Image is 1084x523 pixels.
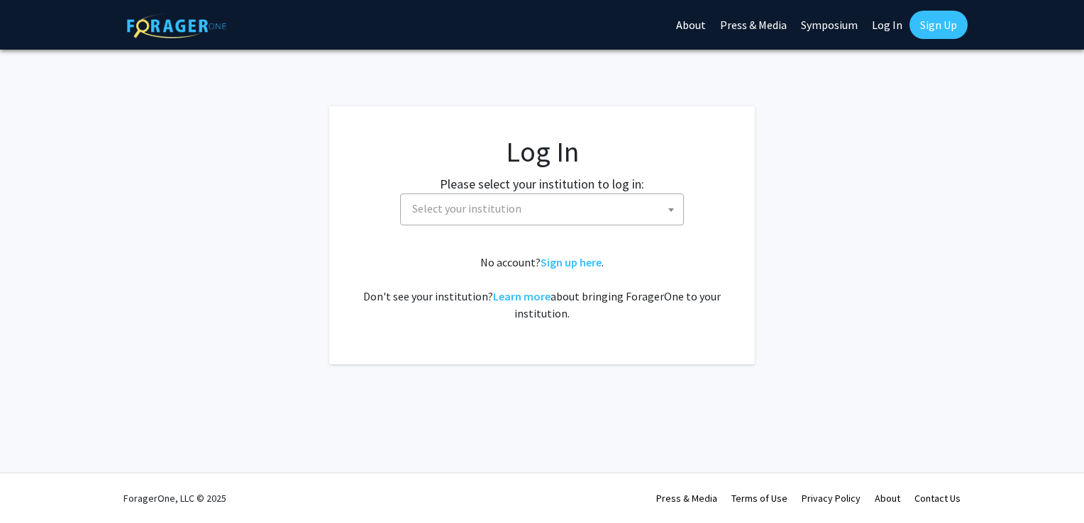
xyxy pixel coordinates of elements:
label: Please select your institution to log in: [440,174,644,193]
a: About [875,492,900,505]
a: Learn more about bringing ForagerOne to your institution [493,289,551,303]
a: Privacy Policy [802,492,861,505]
a: Sign Up [909,11,968,39]
a: Contact Us [914,492,961,505]
span: Select your institution [412,201,521,215]
a: Sign up here [541,255,602,269]
img: ForagerOne Logo [127,13,226,38]
span: Select your institution [400,193,684,225]
div: ForagerOne, LLC © 2025 [123,473,226,523]
h1: Log In [358,135,726,169]
a: Terms of Use [731,492,787,505]
div: No account? . Don't see your institution? about bringing ForagerOne to your institution. [358,254,726,322]
a: Press & Media [656,492,717,505]
span: Select your institution [406,194,683,223]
